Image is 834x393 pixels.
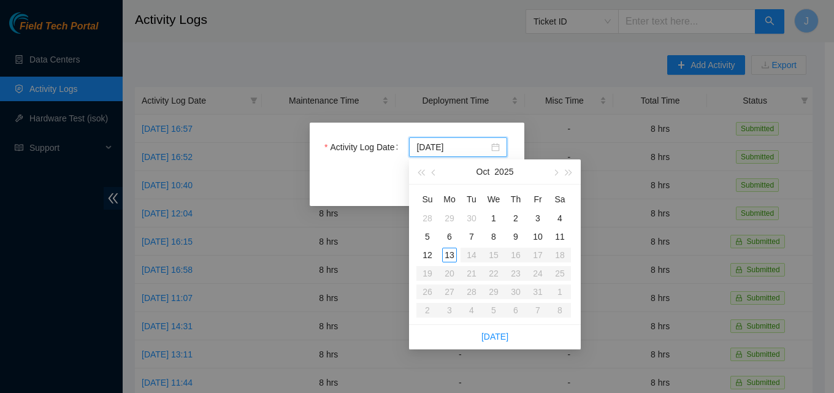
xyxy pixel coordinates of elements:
div: 4 [553,211,567,226]
td: 2025-10-02 [505,209,527,227]
input: Activity Log Date [416,140,489,154]
td: 2025-09-28 [416,209,438,227]
div: 9 [508,229,523,244]
td: 2025-09-29 [438,209,461,227]
th: Fr [527,189,549,209]
th: Th [505,189,527,209]
div: 6 [442,229,457,244]
button: 2025 [494,159,513,184]
td: 2025-10-04 [549,209,571,227]
div: 8 [486,229,501,244]
th: Su [416,189,438,209]
th: We [483,189,505,209]
label: Activity Log Date [324,137,403,157]
div: 7 [464,229,479,244]
div: 28 [420,211,435,226]
div: 30 [464,211,479,226]
td: 2025-10-09 [505,227,527,246]
td: 2025-10-08 [483,227,505,246]
div: 3 [530,211,545,226]
a: [DATE] [481,332,508,341]
th: Sa [549,189,571,209]
th: Tu [461,189,483,209]
div: 13 [442,248,457,262]
th: Mo [438,189,461,209]
td: 2025-10-05 [416,227,438,246]
td: 2025-09-30 [461,209,483,227]
td: 2025-10-01 [483,209,505,227]
div: 29 [442,211,457,226]
td: 2025-10-03 [527,209,549,227]
td: 2025-10-07 [461,227,483,246]
td: 2025-10-13 [438,246,461,264]
div: 10 [530,229,545,244]
td: 2025-10-11 [549,227,571,246]
td: 2025-10-12 [416,246,438,264]
div: 12 [420,248,435,262]
div: 2 [508,211,523,226]
div: 1 [486,211,501,226]
td: 2025-10-10 [527,227,549,246]
div: 5 [420,229,435,244]
div: 11 [553,229,567,244]
td: 2025-10-06 [438,227,461,246]
button: Oct [476,159,490,184]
